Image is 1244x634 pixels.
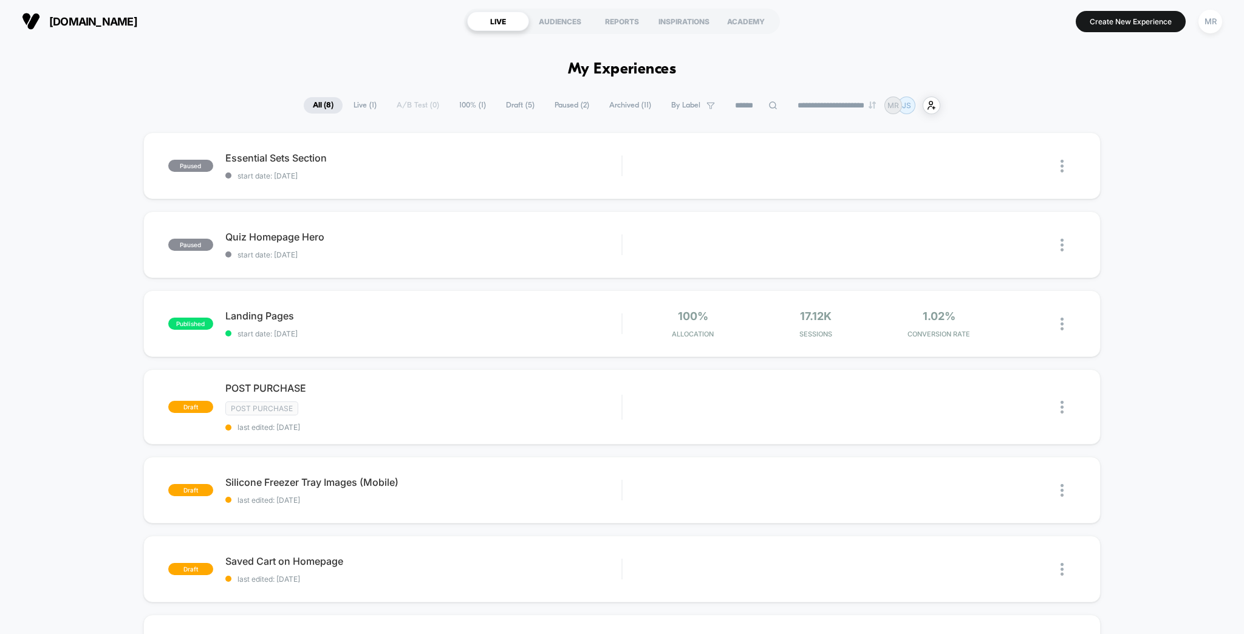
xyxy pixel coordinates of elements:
[450,97,495,114] span: 100% ( 1 )
[225,382,622,394] span: POST PURCHASE
[757,330,875,338] span: Sessions
[18,12,141,31] button: [DOMAIN_NAME]
[902,101,911,110] p: JS
[1061,484,1064,497] img: close
[225,329,622,338] span: start date: [DATE]
[225,250,622,259] span: start date: [DATE]
[225,423,622,432] span: last edited: [DATE]
[168,563,213,575] span: draft
[600,97,660,114] span: Archived ( 11 )
[1198,10,1222,33] div: MR
[304,97,343,114] span: All ( 8 )
[869,101,876,109] img: end
[1061,401,1064,414] img: close
[168,239,213,251] span: paused
[591,12,653,31] div: REPORTS
[225,401,298,415] span: Post Purchase
[568,61,677,78] h1: My Experiences
[1195,9,1226,34] button: MR
[225,476,622,488] span: Silicone Freezer Tray Images (Mobile)
[653,12,715,31] div: INSPIRATIONS
[225,496,622,505] span: last edited: [DATE]
[800,310,832,322] span: 17.12k
[1061,563,1064,576] img: close
[168,484,213,496] span: draft
[715,12,777,31] div: ACADEMY
[168,160,213,172] span: paused
[467,12,529,31] div: LIVE
[1061,318,1064,330] img: close
[887,101,899,110] p: MR
[671,101,700,110] span: By Label
[168,318,213,330] span: published
[344,97,386,114] span: Live ( 1 )
[497,97,544,114] span: Draft ( 5 )
[225,152,622,164] span: Essential Sets Section
[168,401,213,413] span: draft
[22,12,40,30] img: Visually logo
[225,231,622,243] span: Quiz Homepage Hero
[923,310,955,322] span: 1.02%
[225,171,622,180] span: start date: [DATE]
[1061,160,1064,172] img: close
[672,330,714,338] span: Allocation
[225,310,622,322] span: Landing Pages
[678,310,708,322] span: 100%
[49,15,137,28] span: [DOMAIN_NAME]
[881,330,998,338] span: CONVERSION RATE
[1076,11,1186,32] button: Create New Experience
[529,12,591,31] div: AUDIENCES
[1061,239,1064,251] img: close
[225,555,622,567] span: Saved Cart on Homepage
[545,97,598,114] span: Paused ( 2 )
[225,574,622,584] span: last edited: [DATE]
